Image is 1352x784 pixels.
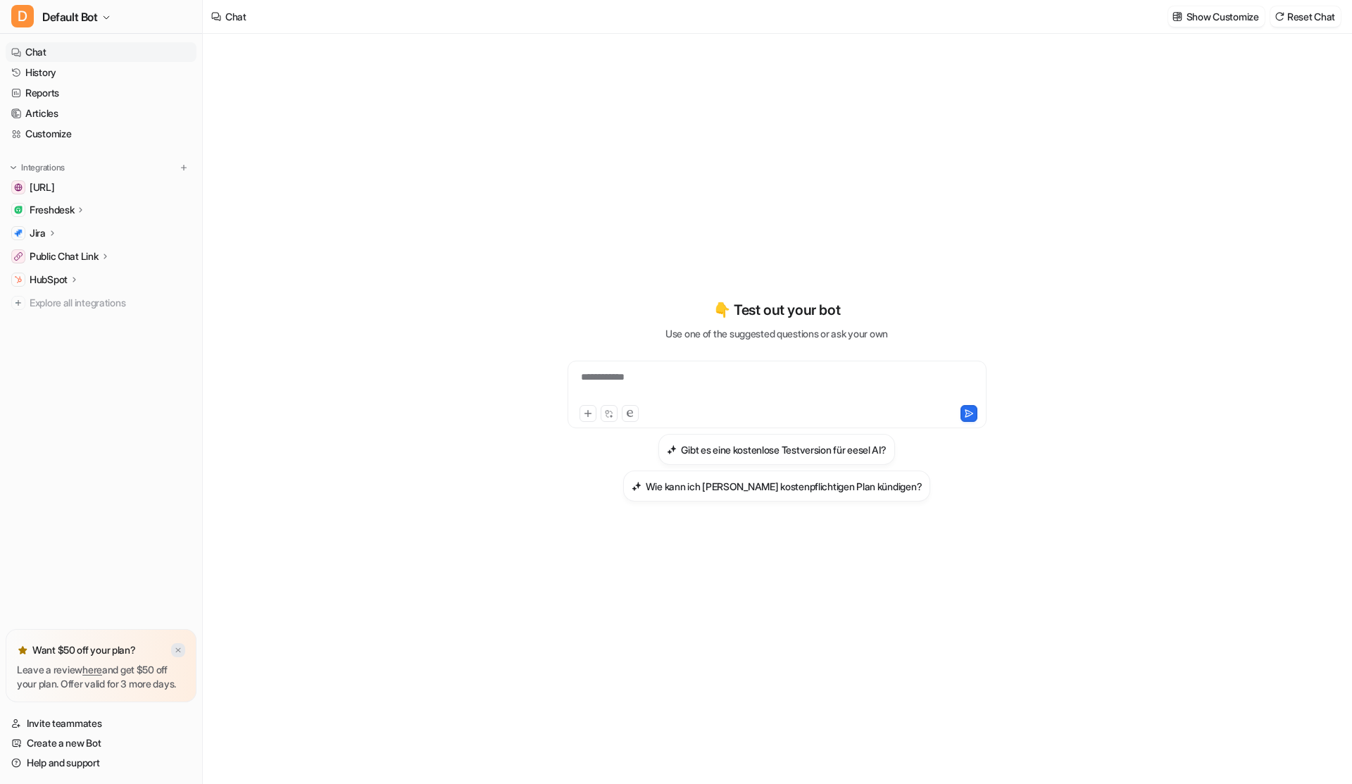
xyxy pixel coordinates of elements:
h3: Gibt es eine kostenlose Testversion für eesel AI? [681,442,886,457]
p: Public Chat Link [30,249,99,263]
img: Freshdesk [14,206,23,214]
button: Show Customize [1168,6,1265,27]
p: Leave a review and get $50 off your plan. Offer valid for 3 more days. [17,663,185,691]
img: Jira [14,229,23,237]
p: Show Customize [1187,9,1259,24]
img: reset [1275,11,1284,22]
div: Chat [225,9,246,24]
a: History [6,63,196,82]
button: Wie kann ich meinen kostenpflichtigen Plan kündigen?Wie kann ich [PERSON_NAME] kostenpflichtigen ... [623,471,930,502]
p: Use one of the suggested questions or ask your own [665,326,888,341]
a: Chat [6,42,196,62]
button: Integrations [6,161,69,175]
img: www.eesel.ai [14,183,23,192]
a: Explore all integrations [6,293,196,313]
button: Gibt es eine kostenlose Testversion für eesel AI?Gibt es eine kostenlose Testversion für eesel AI? [658,434,894,465]
img: Wie kann ich meinen kostenpflichtigen Plan kündigen? [632,481,641,492]
p: Integrations [21,162,65,173]
button: Reset Chat [1270,6,1341,27]
p: Jira [30,226,46,240]
span: [URL] [30,180,55,194]
p: Freshdesk [30,203,74,217]
a: Help and support [6,753,196,773]
a: Invite teammates [6,714,196,733]
img: customize [1172,11,1182,22]
span: Default Bot [42,7,98,27]
img: expand menu [8,163,18,173]
span: D [11,5,34,27]
a: www.eesel.ai[URL] [6,178,196,197]
img: HubSpot [14,275,23,284]
a: Reports [6,83,196,103]
img: explore all integrations [11,296,25,310]
a: here [82,664,102,676]
img: Gibt es eine kostenlose Testversion für eesel AI? [667,444,677,455]
p: 👇 Test out your bot [713,299,840,321]
a: Create a new Bot [6,733,196,753]
a: Customize [6,124,196,144]
span: Explore all integrations [30,292,191,314]
p: HubSpot [30,273,68,287]
a: Articles [6,104,196,123]
p: Want $50 off your plan? [32,643,136,657]
img: menu_add.svg [179,163,189,173]
img: x [174,646,182,655]
img: star [17,645,28,656]
img: Public Chat Link [14,252,23,261]
h3: Wie kann ich [PERSON_NAME] kostenpflichtigen Plan kündigen? [646,479,922,494]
